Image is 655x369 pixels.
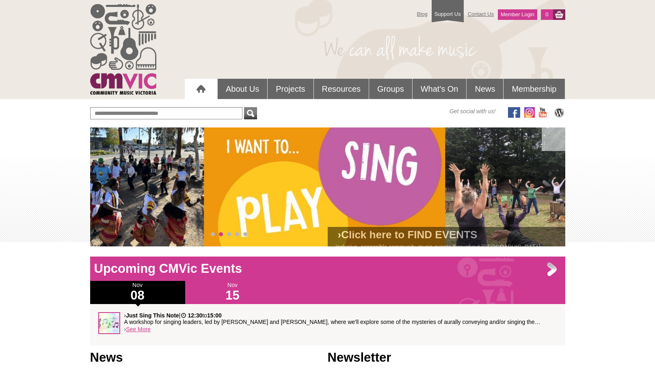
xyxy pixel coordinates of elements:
[413,7,432,21] a: Blog
[467,79,503,99] a: News
[185,289,280,302] h1: 15
[185,281,280,304] div: Nov
[90,281,185,304] div: Nov
[207,312,222,319] strong: 15:00
[98,312,120,334] img: Rainbow-notes.jpg
[541,9,553,20] a: 0
[126,312,179,319] strong: Just Sing This Note
[126,326,151,332] a: See More
[464,7,498,21] a: Contact Us
[336,231,557,243] h2: ›
[314,79,369,99] a: Resources
[90,350,328,366] h1: News
[90,261,565,277] h1: Upcoming CMVic Events
[413,79,467,99] a: What's On
[268,79,313,99] a: Projects
[498,9,537,20] a: Member Login
[504,79,564,99] a: Membership
[90,289,185,302] h1: 08
[341,229,477,241] a: Click here to FIND EVENTS
[218,79,267,99] a: About Us
[328,350,565,366] h1: Newsletter
[450,107,496,115] span: Get social with us!
[336,244,540,250] a: inclusive, accessible community music events throughout [GEOGRAPHIC_DATA]
[553,107,565,118] img: CMVic Blog
[124,312,557,325] p: › | to A workshop for singing leaders, led by [PERSON_NAME] and [PERSON_NAME], where we'll explor...
[188,312,202,319] strong: 12:30
[524,107,535,118] img: icon-instagram.png
[90,4,156,95] img: cmvic_logo.png
[369,79,412,99] a: Groups
[98,312,557,337] div: ›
